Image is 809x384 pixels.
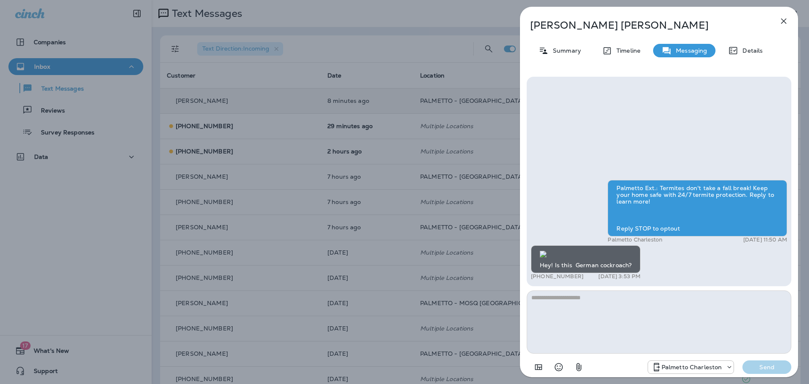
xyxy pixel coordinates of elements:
p: Details [738,47,763,54]
button: Select an emoji [550,359,567,376]
p: Palmetto Charleston [608,236,662,243]
p: [PERSON_NAME] [PERSON_NAME] [530,19,760,31]
p: Messaging [672,47,707,54]
div: Hey! Is this German cockroach? [531,245,640,273]
p: Palmetto Charleston [662,364,722,371]
div: +1 (843) 277-8322 [648,362,734,372]
button: Add in a premade template [530,359,547,376]
img: twilio-download [540,251,546,258]
p: [PHONE_NUMBER] [531,273,584,280]
p: Timeline [612,47,640,54]
p: Summary [549,47,581,54]
p: [DATE] 11:50 AM [743,236,787,243]
p: [DATE] 3:53 PM [598,273,640,280]
div: Palmetto Ext.: Termites don't take a fall break! Keep your home safe with 24/7 termite protection... [608,180,787,236]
